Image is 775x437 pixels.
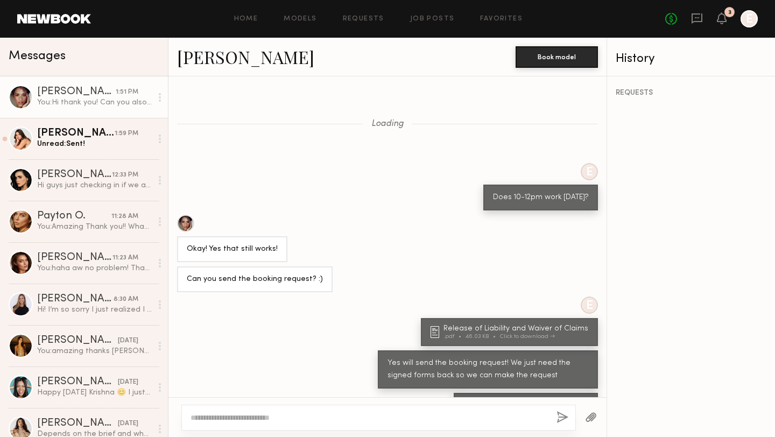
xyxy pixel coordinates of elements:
[118,419,138,429] div: [DATE]
[112,253,138,263] div: 11:23 AM
[443,334,466,340] div: .pdf
[37,263,152,273] div: You: haha aw no problem! Thank you !
[37,87,116,97] div: [PERSON_NAME]
[37,180,152,191] div: Hi guys just checking in if we are shooting [DATE] so I can plan my day :)
[187,243,278,256] div: Okay! Yes that still works!
[493,192,588,204] div: Does 10-12pm work [DATE]?
[371,119,404,129] span: Loading
[37,222,152,232] div: You: Amazing Thank you!! What's your email? I will send over a call sheet :)
[516,46,598,68] button: Book model
[37,418,118,429] div: [PERSON_NAME]
[37,252,112,263] div: [PERSON_NAME]
[37,211,111,222] div: Payton O.
[387,357,588,382] div: Yes will send the booking request! We just need the signed forms back so we can make the request
[516,52,598,61] a: Book model
[37,335,118,346] div: [PERSON_NAME]
[234,16,258,23] a: Home
[37,377,118,387] div: [PERSON_NAME]
[118,377,138,387] div: [DATE]
[616,53,766,65] div: History
[37,170,112,180] div: [PERSON_NAME]
[37,387,152,398] div: Happy [DATE] Krishna 😊 I just wanted to check in and see if you had any updates on the shoot next...
[37,294,114,305] div: [PERSON_NAME]
[728,10,731,16] div: 3
[115,129,138,139] div: 1:59 PM
[118,336,138,346] div: [DATE]
[500,334,555,340] div: Click to download
[410,16,455,23] a: Job Posts
[112,170,138,180] div: 12:33 PM
[187,273,323,286] div: Can you send the booking request? :)
[37,128,115,139] div: [PERSON_NAME]
[111,212,138,222] div: 11:28 AM
[466,334,500,340] div: 46.03 KB
[9,50,66,62] span: Messages
[37,97,152,108] div: You: Hi thank you! Can you also send back the first form - release :)
[37,139,152,149] div: Unread: Sent!
[480,16,523,23] a: Favorites
[114,294,138,305] div: 8:30 AM
[37,305,152,315] div: Hi! I’m so sorry I just realized I missed this message. Are you still looking for a creator? Woul...
[37,346,152,356] div: You: amazing thanks [PERSON_NAME]! Will get that shipped to you
[284,16,316,23] a: Models
[343,16,384,23] a: Requests
[431,325,591,340] a: Release of Liability and Waiver of Claims.pdf46.03 KBClick to download
[443,325,591,333] div: Release of Liability and Waiver of Claims
[177,45,314,68] a: [PERSON_NAME]
[616,89,766,97] div: REQUESTS
[741,10,758,27] a: E
[116,87,138,97] div: 1:51 PM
